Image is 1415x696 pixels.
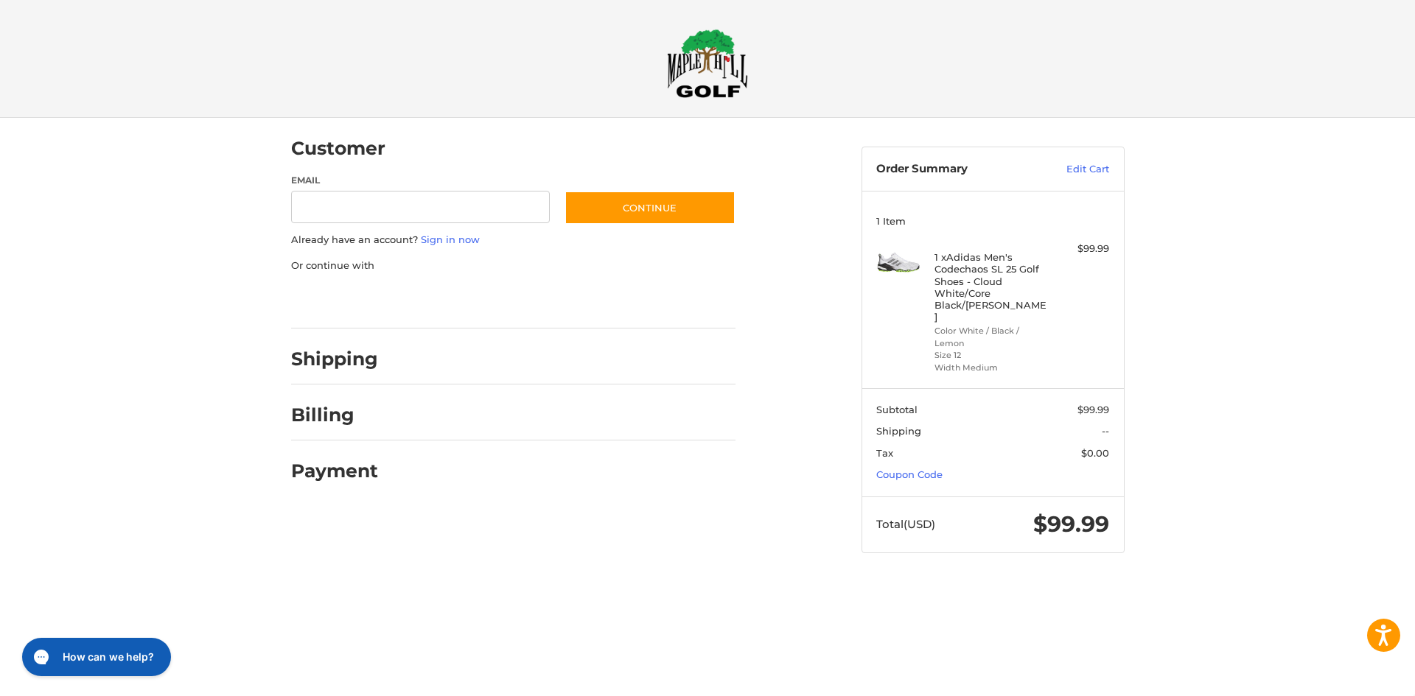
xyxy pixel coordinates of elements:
[565,191,736,225] button: Continue
[1051,242,1109,256] div: $99.99
[934,251,1047,323] h4: 1 x Adidas Men's Codechaos SL 25 Golf Shoes - Cloud White/Core Black/[PERSON_NAME]
[291,259,736,273] p: Or continue with
[411,287,522,314] iframe: PayPal-paylater
[934,362,1047,374] li: Width Medium
[1033,510,1109,538] span: $99.99
[291,174,551,187] label: Email
[934,325,1047,349] li: Color White / Black / Lemon
[876,468,943,480] a: Coupon Code
[1081,447,1109,459] span: $0.00
[876,162,1035,177] h3: Order Summary
[15,633,175,681] iframe: Gorgias live chat messenger
[421,233,480,245] a: Sign in now
[934,349,1047,362] li: Size 12
[286,287,396,314] iframe: PayPal-paypal
[291,460,378,482] h2: Payment
[536,287,646,314] iframe: PayPal-venmo
[291,404,377,426] h2: Billing
[667,29,748,98] img: Maple Hill Golf
[1035,162,1109,177] a: Edit Cart
[1102,425,1109,437] span: --
[876,425,921,437] span: Shipping
[291,233,736,247] p: Already have an account?
[1077,404,1109,415] span: $99.99
[291,348,378,370] h2: Shipping
[876,447,893,459] span: Tax
[876,404,918,415] span: Subtotal
[876,517,935,531] span: Total (USD)
[291,137,385,160] h2: Customer
[876,215,1109,227] h3: 1 Item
